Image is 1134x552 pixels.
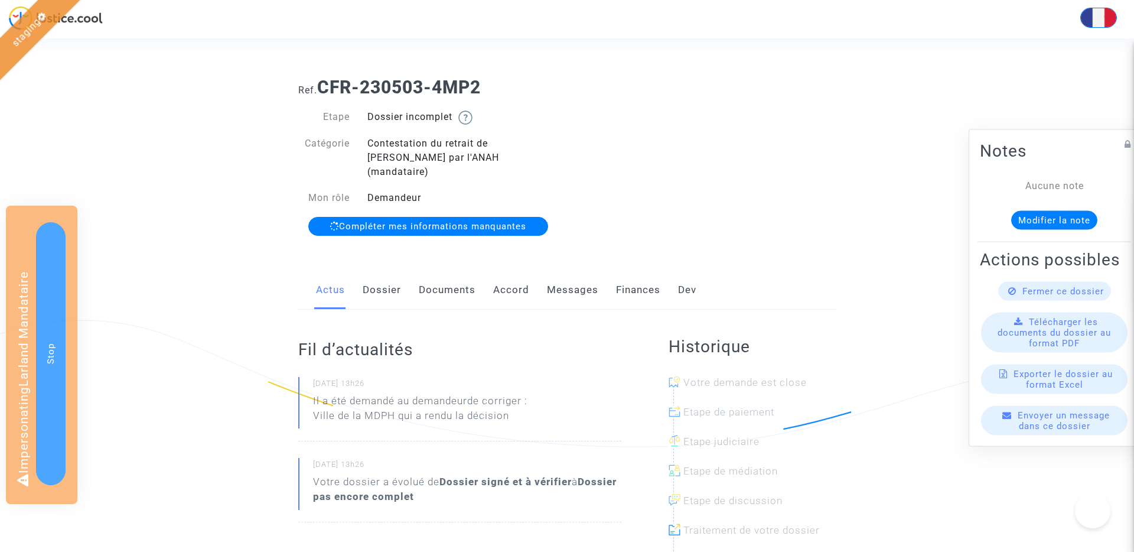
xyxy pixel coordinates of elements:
a: Dev [678,271,696,310]
h2: Historique [669,336,836,357]
div: Dossier incomplet [359,110,567,125]
div: Demandeur [359,191,567,205]
li: Ville de la MDPH qui a rendu la décision [313,408,527,423]
button: Stop [36,222,66,485]
a: Accord [493,271,529,310]
span: Télécharger les documents du dossier au format PDF [998,317,1111,349]
span: Fermer ce dossier [1022,286,1104,297]
div: Impersonating [6,206,77,504]
h2: Actions possibles [980,249,1129,270]
b: Dossier signé et à vérifier [439,476,572,488]
a: staging [9,16,43,49]
button: Modifier la note [1011,211,1097,230]
img: help.svg [458,111,472,125]
small: [DATE] 13h26 [313,378,621,394]
b: CFR-230503-4MP2 [317,77,481,98]
div: Contestation du retrait de [PERSON_NAME] par l'ANAH (mandataire) [359,137,567,179]
span: Stop [45,343,56,364]
span: Ref. [298,85,317,96]
small: [DATE] 13h26 [313,459,621,475]
a: Messages [547,271,598,310]
div: Il a été demandé au demandeur [313,394,527,423]
button: Changer la langue [1080,8,1117,28]
div: Aucune note [998,179,1111,193]
a: Documents [419,271,475,310]
div: Etape [289,110,359,125]
a: Actus [316,271,345,310]
span: de corriger : [467,395,527,407]
h2: Notes [980,141,1129,161]
div: Catégorie [289,137,359,179]
h2: Fil d’actualités [298,339,621,360]
div: Mon rôle [289,191,359,205]
span: Envoyer un message dans ce dossier [1018,410,1110,431]
div: Votre dossier a évolué de à [313,475,621,504]
a: Dossier [363,271,401,310]
iframe: Help Scout Beacon - Open [1075,493,1110,528]
span: Compléter mes informations manquantes [339,221,526,232]
span: Votre demande est close [683,376,807,388]
a: Finances [616,271,660,310]
span: Exporter le dossier au format Excel [1014,369,1113,390]
img: jc-logo.svg [9,6,103,30]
